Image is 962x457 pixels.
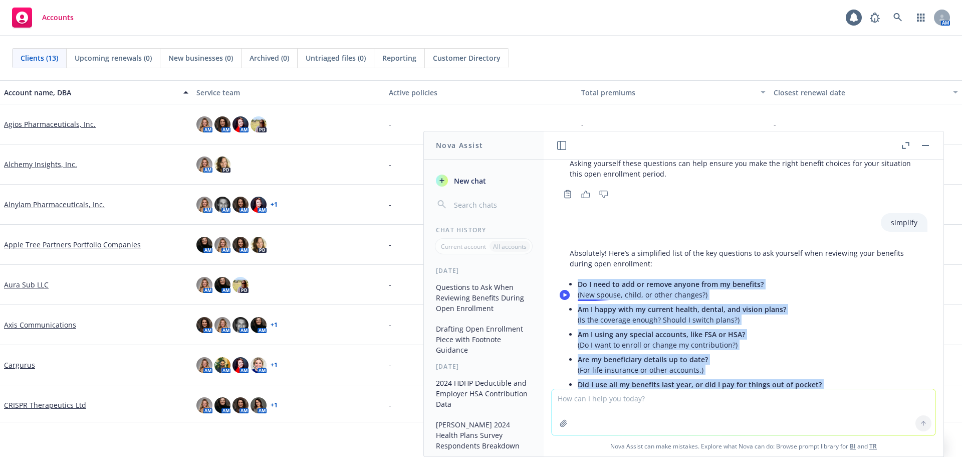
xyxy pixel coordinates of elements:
a: + 1 [271,202,278,208]
span: Reporting [382,53,416,63]
img: photo [232,317,249,333]
input: Search chats [452,198,532,212]
img: photo [251,237,267,253]
a: + 1 [271,402,278,408]
img: photo [196,357,212,373]
img: photo [196,237,212,253]
span: New businesses (0) [168,53,233,63]
a: Alchemy Insights, Inc. [4,159,77,170]
p: simplify [891,217,917,228]
p: All accounts [493,242,527,251]
span: Am I happy with my current health, dental, and vision plans? [578,304,786,314]
button: Service team [192,80,385,104]
span: Customer Directory [433,53,501,63]
img: photo [214,397,230,413]
img: photo [232,357,249,373]
img: photo [251,197,267,213]
img: photo [196,197,212,213]
a: Agios Pharmaceuticals, Inc. [4,119,96,129]
svg: Copy to clipboard [563,190,572,199]
div: [DATE] [424,266,544,275]
button: Thumbs down [596,187,612,201]
a: Apple Tree Partners Portfolio Companies [4,239,141,250]
span: Are my beneficiary details up to date? [578,355,708,364]
span: - [581,119,584,129]
img: photo [232,277,249,293]
a: + 1 [271,362,278,368]
img: photo [214,317,230,333]
span: Did I use all my benefits last year, or did I pay for things out of pocket? [578,380,822,389]
p: Asking yourself these questions can help ensure you make the right benefit choices for your situa... [570,158,917,179]
img: photo [196,397,212,413]
span: Nova Assist can make mistakes. Explore what Nova can do: Browse prompt library for and [548,436,939,456]
img: photo [251,397,267,413]
p: (Do I need more or less coverage?) [578,379,917,400]
img: photo [232,237,249,253]
button: Questions to Ask When Reviewing Benefits During Open Enrollment [432,279,536,317]
img: photo [214,157,230,173]
span: - [389,360,391,370]
img: photo [214,357,230,373]
img: photo [232,197,249,213]
a: Alnylam Pharmaceuticals, Inc. [4,199,105,210]
img: photo [196,157,212,173]
div: Total premiums [581,87,755,98]
span: Archived (0) [250,53,289,63]
img: photo [232,116,249,132]
img: photo [196,317,212,333]
a: + 1 [271,322,278,328]
p: Absolutely! Here’s a simplified list of the key questions to ask yourself when reviewing your ben... [570,248,917,269]
button: Active policies [385,80,577,104]
p: (Do I want to enroll or change my contribution?) [578,329,917,350]
span: - [389,199,391,210]
span: Am I using any special accounts, like FSA or HSA? [578,330,745,339]
span: - [389,320,391,330]
img: photo [196,277,212,293]
p: Current account [441,242,486,251]
a: Switch app [911,8,931,28]
div: Closest renewal date [774,87,947,98]
span: - [389,279,391,290]
div: Active policies [389,87,573,98]
p: (New spouse, child, or other changes?) [578,279,917,300]
p: (For life insurance or other accounts.) [578,354,917,375]
button: 2024 HDHP Deductible and Employer HSA Contribution Data [432,375,536,412]
span: Upcoming renewals (0) [75,53,152,63]
a: Search [888,8,908,28]
span: New chat [452,176,486,186]
p: (Is the coverage enough? Should I switch plans?) [578,304,917,325]
img: photo [251,357,267,373]
a: Report a Bug [865,8,885,28]
span: Untriaged files (0) [306,53,366,63]
button: Drafting Open Enrollment Piece with Footnote Guidance [432,321,536,358]
a: Axis Communications [4,320,76,330]
img: photo [251,317,267,333]
h1: Nova Assist [436,140,483,150]
a: Cargurus [4,360,35,370]
span: - [389,400,391,410]
span: Accounts [42,14,74,22]
span: Clients (13) [21,53,58,63]
span: - [389,239,391,250]
a: Aura Sub LLC [4,279,49,290]
div: Chat History [424,226,544,234]
span: - [774,119,776,129]
img: photo [214,197,230,213]
a: Accounts [8,4,78,32]
a: TR [869,442,877,450]
a: CRISPR Therapeutics Ltd [4,400,86,410]
span: Do I need to add or remove anyone from my benefits? [578,279,764,289]
img: photo [214,277,230,293]
div: Account name, DBA [4,87,177,98]
button: Closest renewal date [770,80,962,104]
img: photo [214,237,230,253]
img: photo [196,116,212,132]
img: photo [232,397,249,413]
button: New chat [432,172,536,190]
div: Service team [196,87,381,98]
span: - [389,119,391,129]
button: Total premiums [577,80,770,104]
button: [PERSON_NAME] 2024 Health Plans Survey Respondents Breakdown [432,416,536,454]
div: [DATE] [424,362,544,371]
a: BI [850,442,856,450]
